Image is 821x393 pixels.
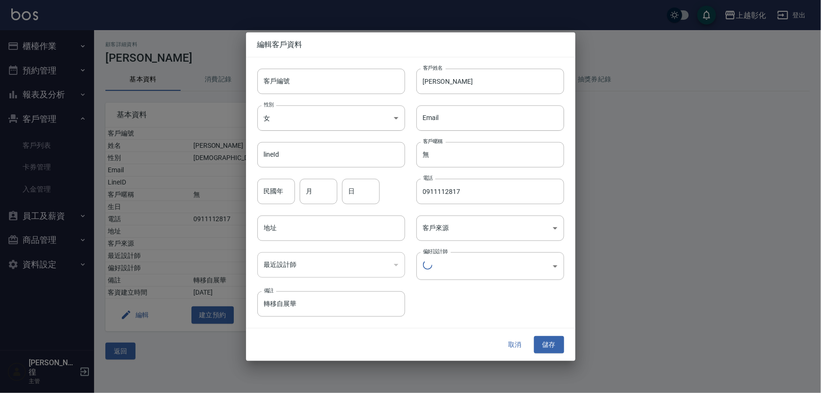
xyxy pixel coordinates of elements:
label: 客戶暱稱 [423,138,443,145]
label: 性別 [264,101,274,108]
label: 客戶姓名 [423,64,443,71]
span: 編輯客戶資料 [257,40,564,49]
button: 取消 [500,336,530,353]
button: 儲存 [534,336,564,353]
div: 女 [257,105,405,130]
label: 偏好設計師 [423,248,447,255]
label: 備註 [264,287,274,294]
label: 電話 [423,175,433,182]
